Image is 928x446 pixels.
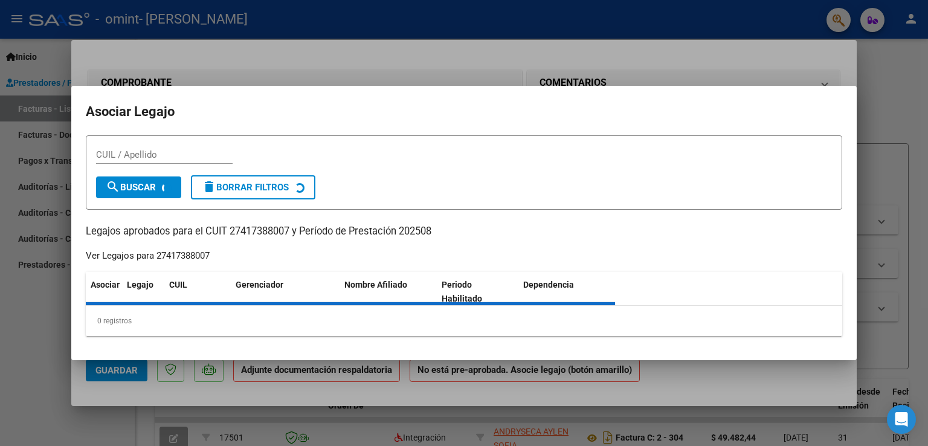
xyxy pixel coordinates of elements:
[202,182,289,193] span: Borrar Filtros
[437,272,518,312] datatable-header-cell: Periodo Habilitado
[86,272,122,312] datatable-header-cell: Asociar
[191,175,315,199] button: Borrar Filtros
[202,179,216,194] mat-icon: delete
[344,280,407,289] span: Nombre Afiliado
[169,280,187,289] span: CUIL
[86,224,842,239] p: Legajos aprobados para el CUIT 27417388007 y Período de Prestación 202508
[518,272,616,312] datatable-header-cell: Dependencia
[523,280,574,289] span: Dependencia
[91,280,120,289] span: Asociar
[231,272,340,312] datatable-header-cell: Gerenciador
[887,405,916,434] div: Open Intercom Messenger
[442,280,482,303] span: Periodo Habilitado
[236,280,283,289] span: Gerenciador
[86,249,210,263] div: Ver Legajos para 27417388007
[106,179,120,194] mat-icon: search
[340,272,437,312] datatable-header-cell: Nombre Afiliado
[106,182,156,193] span: Buscar
[164,272,231,312] datatable-header-cell: CUIL
[122,272,164,312] datatable-header-cell: Legajo
[127,280,153,289] span: Legajo
[86,306,842,336] div: 0 registros
[96,176,181,198] button: Buscar
[86,100,842,123] h2: Asociar Legajo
